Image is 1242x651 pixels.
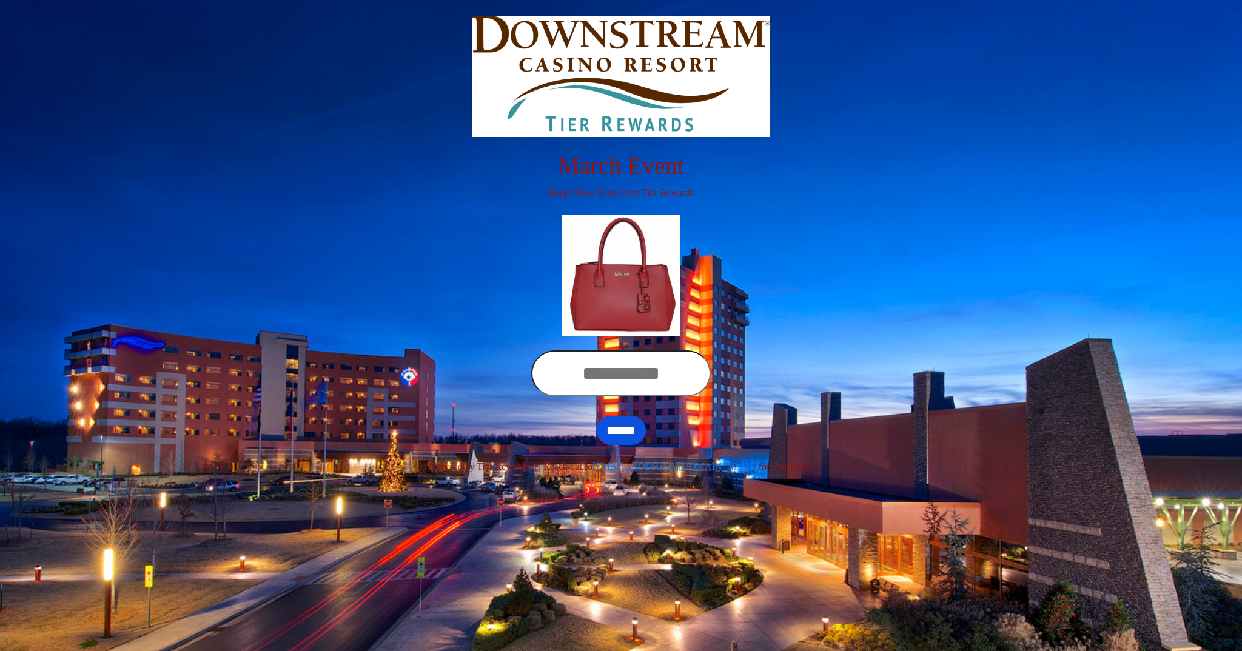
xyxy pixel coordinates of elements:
[562,215,680,336] img: Center Image
[284,185,958,200] p: Happy New Years from Tier Rewards
[472,16,770,137] img: Logo
[284,152,958,181] h1: March Event
[429,461,814,472] span: Powered by Tier Rewards™. Reach out to for assistance.
[592,461,759,472] a: [EMAIL_ADDRESS][DOMAIN_NAME]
